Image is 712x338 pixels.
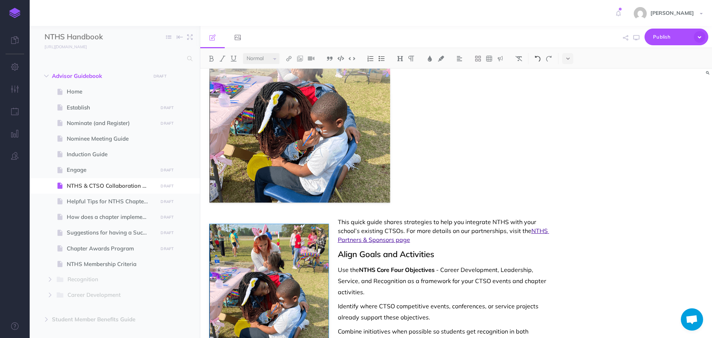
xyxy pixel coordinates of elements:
span: Publish [653,31,690,43]
img: Inline code button [349,56,355,61]
button: DRAFT [151,72,169,81]
small: DRAFT [161,121,174,126]
a: [URL][DOMAIN_NAME] [30,43,94,50]
a: Open chat [681,308,703,331]
span: Nominate (and Register) [67,119,155,128]
span: NTHS Membership Criteria [67,260,155,269]
img: Clear styles button [515,56,522,62]
button: DRAFT [158,229,177,237]
span: [PERSON_NAME] [647,10,698,16]
span: Chapter Awards Program [67,244,155,253]
img: Undo [534,56,541,62]
img: Add video button [308,56,314,62]
img: Text color button [426,56,433,62]
span: - Career Development, Leadership, Service, and Recognition as a framework for your CTSO events an... [338,266,548,296]
small: DRAFT [154,74,167,79]
img: logo-mark.svg [9,8,20,18]
small: DRAFT [161,168,174,173]
small: DRAFT [161,184,174,188]
span: Induction Guide [67,150,155,159]
input: Documentation Name [44,32,132,43]
button: DRAFT [158,104,177,112]
span: Advisor Guidebook [52,72,146,81]
small: DRAFT [161,105,174,110]
small: DRAFT [161,199,174,204]
span: Home [67,87,155,96]
span: This quick guide shares strategies to help you integrate NTHS with your school’s existing CTSOs. ... [338,218,538,234]
img: Blockquote button [326,56,333,62]
button: DRAFT [158,213,177,221]
small: DRAFT [161,230,174,235]
img: Create table button [486,56,492,62]
img: Ordered list button [367,56,374,62]
span: Career Development [67,291,144,300]
span: Student Member Benefits Guide [52,315,146,324]
span: Recognition [67,275,144,285]
img: Headings dropdown button [397,56,403,62]
button: DRAFT [158,197,177,206]
button: DRAFT [158,119,177,128]
img: Redo [545,56,552,62]
span: NTHS & CTSO Collaboration Guide [67,181,155,190]
img: Unordered list button [378,56,385,62]
span: Identify where CTSO competitive events, conferences, or service projects already support these ob... [338,302,540,321]
button: Publish [645,29,708,45]
span: Suggestions for having a Successful Chapter [67,228,155,237]
img: e15ca27c081d2886606c458bc858b488.jpg [634,7,647,20]
img: Add image button [297,56,303,62]
img: Underline button [230,56,237,62]
button: DRAFT [158,182,177,190]
span: Use the [338,266,359,273]
small: DRAFT [161,215,174,220]
span: NTHS Core Four Objectives [359,266,435,273]
input: Search [44,52,183,65]
img: Alignment dropdown menu button [456,56,463,62]
img: Italic button [219,56,226,62]
span: Helpful Tips for NTHS Chapter Officers [67,197,155,206]
span: Align Goals and Activities [338,249,434,259]
img: Code block button [337,56,344,61]
span: How does a chapter implement the Core Four Objectives? [67,213,155,221]
img: Link button [286,56,292,62]
small: DRAFT [161,246,174,251]
img: Paragraph button [408,56,415,62]
span: Engage [67,165,155,174]
button: DRAFT [158,245,177,253]
img: Callout dropdown menu button [497,56,504,62]
span: Establish [67,103,155,112]
small: [URL][DOMAIN_NAME] [44,44,87,49]
button: DRAFT [158,166,177,174]
img: Bold button [208,56,215,62]
img: 32ULip5Sv1dW0PFp5tBp.png [210,9,390,203]
span: Nominee Meeting Guide [67,134,155,143]
img: Text background color button [438,56,444,62]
